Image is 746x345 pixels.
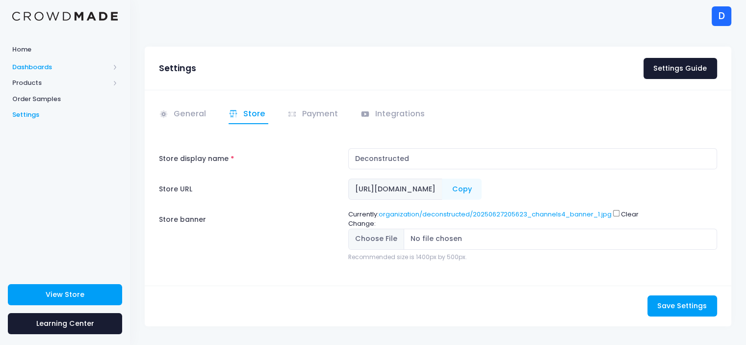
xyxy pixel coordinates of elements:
button: Copy [442,179,482,200]
a: Settings Guide [643,58,717,79]
span: Home [12,45,118,54]
span: Learning Center [36,318,94,328]
span: Save Settings [657,301,707,311]
span: View Store [46,290,84,299]
button: Save Settings [647,295,717,317]
h3: Settings [159,63,196,74]
span: Dashboards [12,62,109,72]
span: Products [12,78,109,88]
a: View Store [8,284,122,305]
img: Logo [12,12,118,21]
div: Currently: Change: [343,210,721,262]
a: Store [229,105,269,124]
div: Recommended size is 1400px by 500px. [348,253,717,262]
span: [URL][DOMAIN_NAME] [348,179,442,200]
a: Integrations [360,105,428,124]
span: Settings [12,110,118,120]
a: General [159,105,209,124]
label: Store display name [154,148,344,169]
a: Learning Center [8,313,122,334]
label: Store banner [154,210,344,262]
a: Payment [287,105,341,124]
label: Clear [621,210,639,219]
label: Store URL [154,179,344,200]
a: organization/deconstructed/20250627205623_channels4_banner_1.jpg [379,210,612,219]
div: D [712,6,731,26]
span: Order Samples [12,94,118,104]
